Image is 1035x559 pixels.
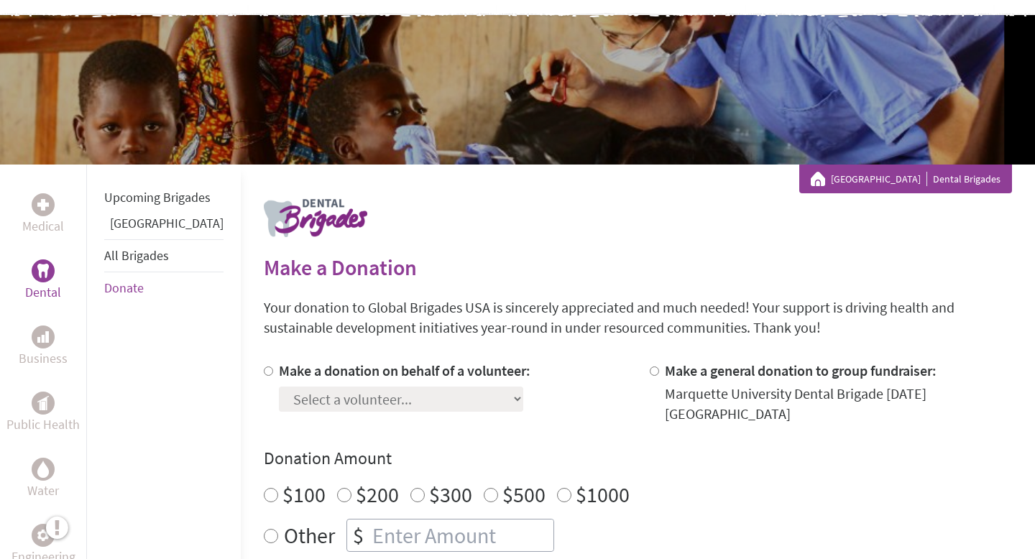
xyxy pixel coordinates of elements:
input: Enter Amount [369,519,553,551]
img: Engineering [37,530,49,541]
div: Dental [32,259,55,282]
a: [GEOGRAPHIC_DATA] [831,172,927,186]
img: Business [37,331,49,343]
a: Upcoming Brigades [104,189,211,205]
p: Dental [25,282,61,302]
img: Public Health [37,396,49,410]
a: Donate [104,279,144,296]
li: Donate [104,272,224,304]
label: $500 [502,481,546,508]
a: Public HealthPublic Health [6,392,80,435]
p: Public Health [6,415,80,435]
label: Make a donation on behalf of a volunteer: [279,361,530,379]
li: Upcoming Brigades [104,182,224,213]
div: Medical [32,193,55,216]
img: Water [37,461,49,477]
a: BusinessBusiness [19,325,68,369]
li: All Brigades [104,239,224,272]
h4: Donation Amount [264,447,1012,470]
label: $1000 [576,481,630,508]
div: $ [347,519,369,551]
p: Medical [22,216,64,236]
img: logo-dental.png [264,199,367,237]
li: Panama [104,213,224,239]
div: Marquette University Dental Brigade [DATE] [GEOGRAPHIC_DATA] [665,384,1013,424]
div: Dental Brigades [811,172,1000,186]
div: Public Health [32,392,55,415]
label: $100 [282,481,326,508]
label: $300 [429,481,472,508]
a: MedicalMedical [22,193,64,236]
img: Medical [37,199,49,211]
div: Water [32,458,55,481]
a: WaterWater [27,458,59,501]
p: Business [19,348,68,369]
label: Other [284,519,335,552]
a: All Brigades [104,247,169,264]
a: [GEOGRAPHIC_DATA] [110,215,224,231]
div: Engineering [32,524,55,547]
label: Make a general donation to group fundraiser: [665,361,937,379]
p: Water [27,481,59,501]
label: $200 [356,481,399,508]
p: Your donation to Global Brigades USA is sincerely appreciated and much needed! Your support is dr... [264,297,1012,338]
a: DentalDental [25,259,61,302]
img: Dental [37,264,49,277]
h2: Make a Donation [264,254,1012,280]
div: Business [32,325,55,348]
